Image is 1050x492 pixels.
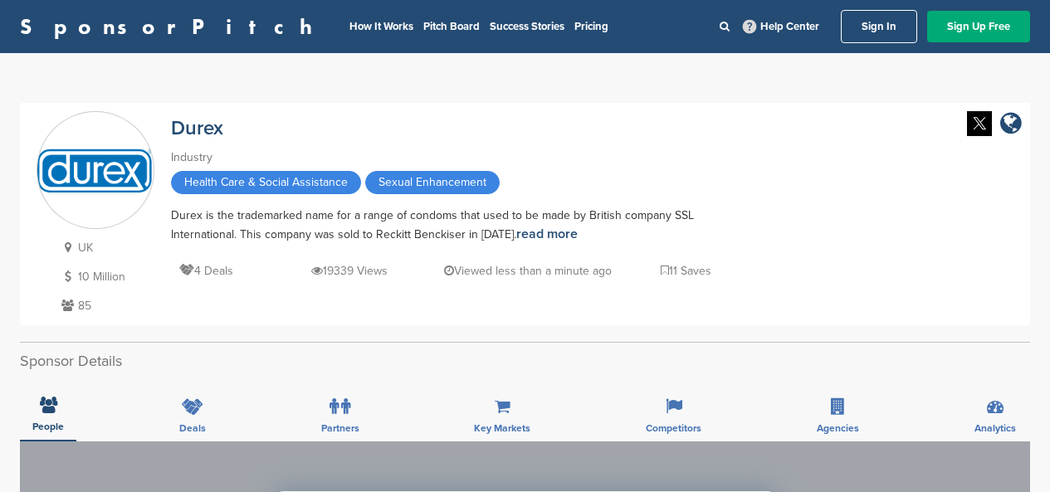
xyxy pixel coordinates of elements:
a: Pricing [574,20,608,33]
p: 10 Million [57,266,154,287]
img: Twitter white [967,111,992,136]
span: Key Markets [474,423,530,433]
p: 19339 Views [311,261,388,281]
div: Durex is the trademarked name for a range of condoms that used to be made by British company SSL ... [171,207,752,244]
img: Sponsorpitch & Durex [37,149,154,192]
div: Industry [171,149,752,167]
a: SponsorPitch [20,16,323,37]
a: Sign Up Free [927,11,1030,42]
p: UK [57,237,154,258]
span: Agencies [817,423,859,433]
a: Pitch Board [423,20,480,33]
a: Durex [171,116,223,140]
span: Sexual Enhancement [365,171,500,194]
p: 4 Deals [179,261,233,281]
span: Deals [179,423,206,433]
a: Sign In [841,10,917,43]
a: company link [1000,111,1022,139]
p: 85 [57,295,154,316]
a: Help Center [740,17,823,37]
a: read more [516,226,578,242]
span: People [32,421,64,431]
span: Health Care & Social Assistance [171,171,361,194]
p: 11 Saves [661,261,711,281]
p: Viewed less than a minute ago [444,261,612,281]
span: Competitors [646,423,701,433]
span: Partners [321,423,359,433]
span: Analytics [974,423,1016,433]
a: How It Works [349,20,413,33]
h2: Sponsor Details [20,350,1030,373]
a: Success Stories [490,20,564,33]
